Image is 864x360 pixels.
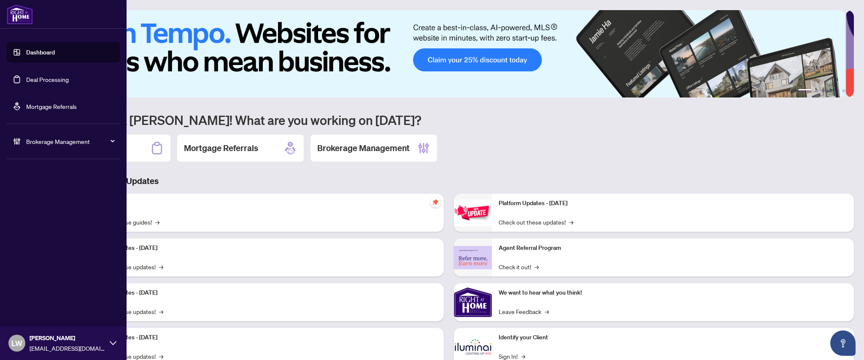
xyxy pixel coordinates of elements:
span: → [545,307,549,316]
p: We want to hear what you think! [499,288,847,298]
p: Platform Updates - [DATE] [89,244,437,253]
h3: Brokerage & Industry Updates [44,175,854,187]
span: → [159,307,163,316]
img: Slide 0 [44,10,845,97]
span: LW [11,337,22,349]
img: Agent Referral Program [454,246,492,269]
span: [EMAIL_ADDRESS][DOMAIN_NAME] [30,344,105,353]
img: We want to hear what you think! [454,283,492,321]
button: 5 [835,89,839,92]
a: Dashboard [26,49,55,56]
p: Identify your Client [499,333,847,342]
p: Platform Updates - [DATE] [89,333,437,342]
span: pushpin [430,197,440,207]
a: Mortgage Referrals [26,103,77,110]
a: Check out these updates!→ [499,217,573,227]
span: → [535,262,539,271]
h1: Welcome back [PERSON_NAME]! What are you working on [DATE]? [44,112,854,128]
img: Platform Updates - June 23, 2025 [454,200,492,226]
button: 3 [822,89,825,92]
span: Brokerage Management [26,137,114,146]
p: Platform Updates - [DATE] [499,199,847,208]
h2: Mortgage Referrals [184,142,258,154]
button: 1 [798,89,812,92]
p: Platform Updates - [DATE] [89,288,437,298]
p: Agent Referral Program [499,244,847,253]
button: 4 [829,89,832,92]
a: Leave Feedback→ [499,307,549,316]
img: logo [7,4,33,24]
button: Open asap [830,330,856,356]
h2: Brokerage Management [317,142,410,154]
button: 2 [815,89,818,92]
span: → [569,217,573,227]
span: [PERSON_NAME] [30,333,105,343]
p: Self-Help [89,199,437,208]
span: → [159,262,163,271]
span: → [155,217,159,227]
button: 6 [842,89,845,92]
a: Deal Processing [26,76,69,83]
a: Check it out!→ [499,262,539,271]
